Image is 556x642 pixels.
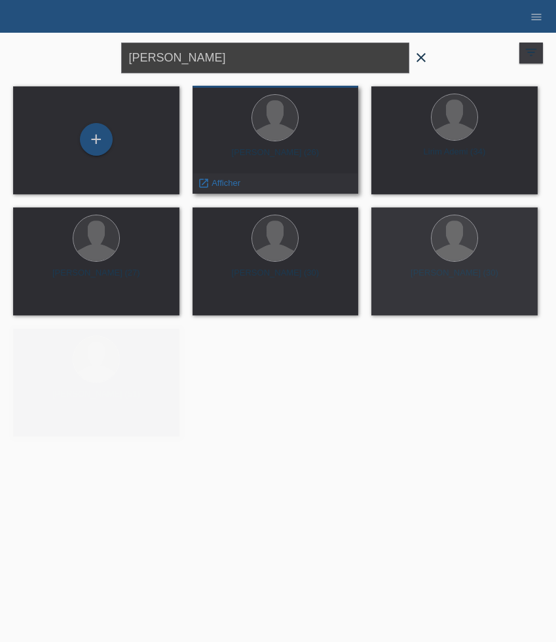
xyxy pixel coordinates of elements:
[524,45,538,60] i: filter_list
[413,50,429,65] i: close
[382,147,527,168] div: Lirim Ademi (34)
[523,12,549,20] a: menu
[24,389,169,410] div: [PERSON_NAME] (51)
[198,177,210,189] i: launch
[212,178,240,188] span: Afficher
[203,268,348,289] div: [PERSON_NAME] (30)
[530,10,543,24] i: menu
[382,268,527,289] div: [PERSON_NAME] (30)
[121,43,409,73] input: Recherche...
[81,128,112,151] div: Enregistrer le client
[24,268,169,289] div: [PERSON_NAME] (27)
[198,178,240,188] a: launch Afficher
[203,147,348,168] div: [PERSON_NAME] (26)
